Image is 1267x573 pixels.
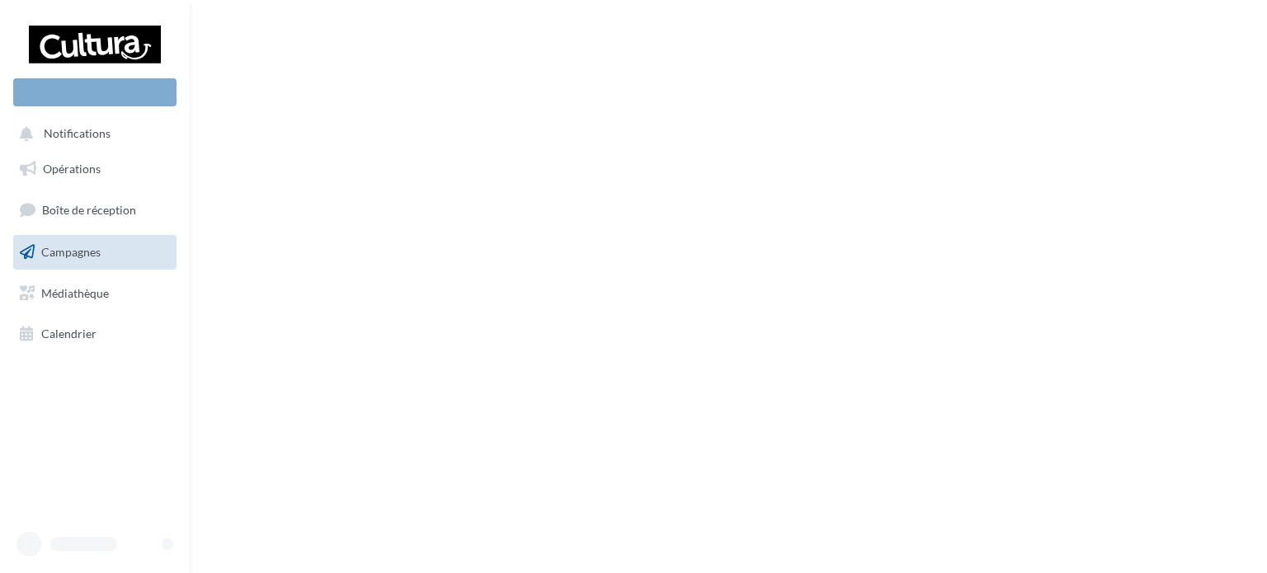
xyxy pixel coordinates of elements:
a: Campagnes [10,235,180,270]
span: Notifications [44,127,111,141]
span: Campagnes [41,245,101,259]
span: Médiathèque [41,285,109,299]
span: Calendrier [41,326,97,341]
a: Calendrier [10,317,180,351]
a: Boîte de réception [10,192,180,228]
a: Opérations [10,152,180,186]
span: Boîte de réception [42,203,136,217]
div: Nouvelle campagne [13,78,177,106]
span: Opérations [43,162,101,176]
a: Médiathèque [10,276,180,311]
